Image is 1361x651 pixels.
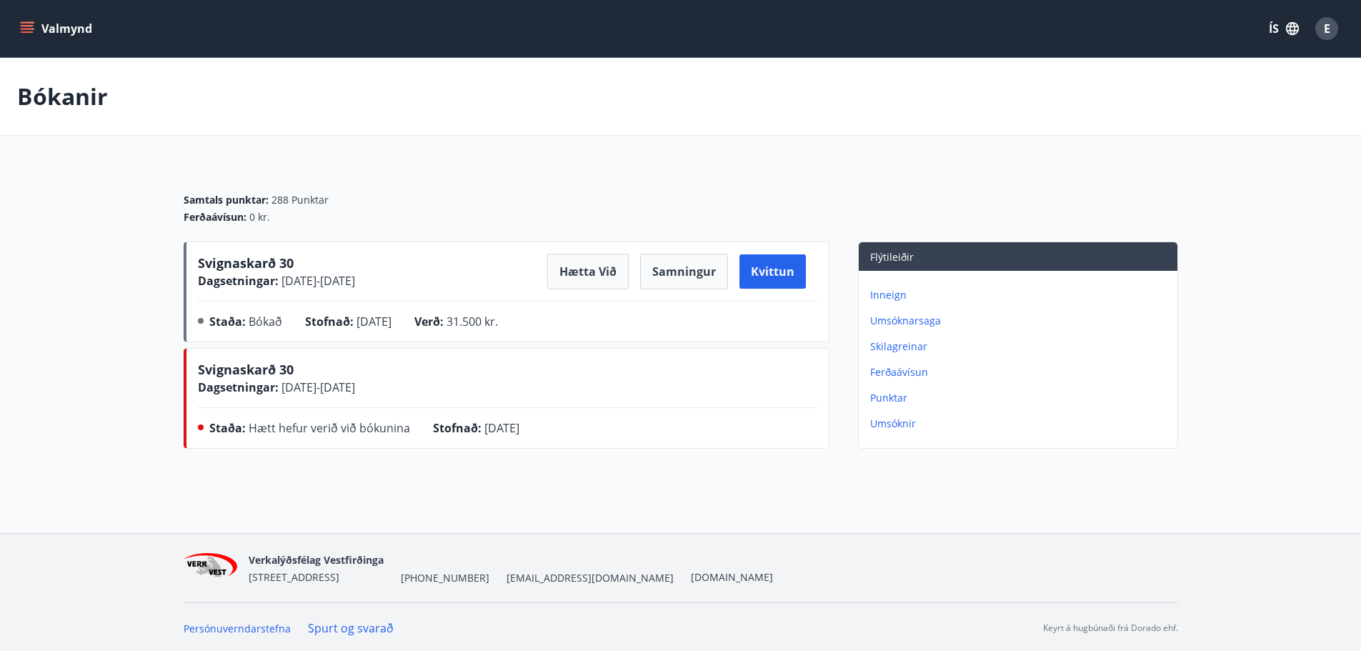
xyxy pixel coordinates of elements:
span: Svignaskarð 30 [198,254,294,272]
a: Spurt og svarað [308,620,394,636]
button: E [1310,11,1344,46]
a: [DOMAIN_NAME] [691,570,773,584]
p: Skilagreinar [870,339,1172,354]
span: Flýtileiðir [870,250,914,264]
span: Samtals punktar : [184,193,269,207]
p: Inneign [870,288,1172,302]
span: [PHONE_NUMBER] [401,571,489,585]
span: Stofnað : [433,420,482,436]
a: Persónuverndarstefna [184,622,291,635]
span: Staða : [209,314,246,329]
span: Svignaskarð 30 [198,361,294,378]
img: jihgzMk4dcgjRAW2aMgpbAqQEG7LZi0j9dOLAUvz.png [184,553,238,584]
span: [DATE] [357,314,392,329]
span: 0 kr. [249,210,270,224]
button: Samningur [640,254,728,289]
span: [DATE] - [DATE] [279,379,355,395]
span: Bókað [249,314,282,329]
span: [EMAIL_ADDRESS][DOMAIN_NAME] [507,571,674,585]
span: Hætt hefur verið við bókunina [249,420,410,436]
span: Ferðaávísun : [184,210,246,224]
button: ÍS [1261,16,1307,41]
button: menu [17,16,98,41]
p: Umsóknarsaga [870,314,1172,328]
span: Staða : [209,420,246,436]
span: Dagsetningar : [198,273,279,289]
span: 288 Punktar [271,193,329,207]
p: Umsóknir [870,417,1172,431]
p: Keyrt á hugbúnaði frá Dorado ehf. [1043,622,1178,635]
span: [STREET_ADDRESS] [249,570,339,584]
button: Hætta við [547,254,629,289]
p: Ferðaávísun [870,365,1172,379]
span: E [1324,21,1330,36]
button: Kvittun [739,254,806,289]
span: Dagsetningar : [198,379,279,395]
span: Stofnað : [305,314,354,329]
span: Verð : [414,314,444,329]
span: Verkalýðsfélag Vestfirðinga [249,553,384,567]
span: 31.500 kr. [447,314,498,329]
p: Bókanir [17,81,108,112]
span: [DATE] [484,420,519,436]
span: [DATE] - [DATE] [279,273,355,289]
p: Punktar [870,391,1172,405]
